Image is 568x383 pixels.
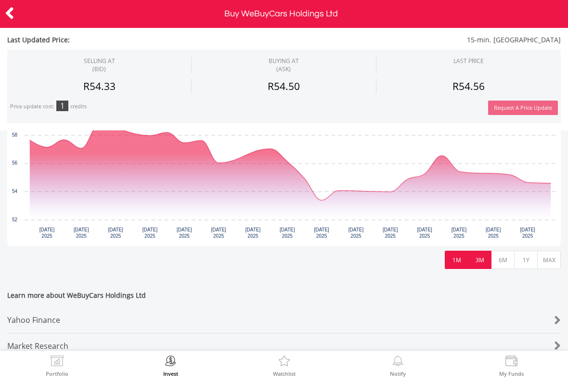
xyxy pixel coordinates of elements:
div: Yahoo Finance [7,307,515,333]
a: Portfolio [46,356,68,376]
span: R54.56 [452,79,485,93]
label: My Funds [499,371,524,376]
span: BUYING AT [269,57,299,73]
text: [DATE] 2025 [383,227,398,239]
button: 1Y [514,251,538,269]
button: 1M [445,251,468,269]
div: 1 [56,101,68,111]
text: [DATE] 2025 [108,227,123,239]
a: Yahoo Finance [7,307,561,333]
button: 3M [468,251,491,269]
text: [DATE] 2025 [520,227,535,239]
span: R54.33 [83,79,116,93]
text: [DATE] 2025 [245,227,261,239]
text: [DATE] 2025 [39,227,55,239]
span: Last Updated Price: [7,35,238,45]
img: Invest Now [163,356,178,369]
label: Watchlist [273,371,296,376]
div: Chart. Highcharts interactive chart. [7,102,561,246]
div: LAST PRICE [453,57,484,65]
div: SELLING AT [84,57,115,73]
text: [DATE] 2025 [314,227,329,239]
span: (BID) [84,65,115,73]
text: [DATE] 2025 [280,227,295,239]
text: 56 [12,160,18,166]
text: [DATE] 2025 [349,227,364,239]
img: View Funds [504,356,519,369]
a: Watchlist [273,356,296,376]
text: 52 [12,217,18,222]
div: credits [70,103,87,110]
label: Notify [390,371,406,376]
button: Request A Price Update [488,101,558,115]
text: 54 [12,189,18,194]
a: Notify [390,356,406,376]
div: Market Research [7,333,515,359]
svg: Interactive chart [7,102,561,246]
text: [DATE] 2025 [452,227,467,239]
span: (ASK) [269,65,299,73]
img: View Notifications [390,356,405,369]
button: 6M [491,251,515,269]
text: [DATE] 2025 [486,227,501,239]
text: 58 [12,132,18,138]
a: My Funds [499,356,524,376]
span: 15-min. [GEOGRAPHIC_DATA] [238,35,561,45]
label: Portfolio [46,371,68,376]
text: [DATE] 2025 [211,227,226,239]
text: [DATE] 2025 [74,227,89,239]
text: [DATE] 2025 [417,227,432,239]
label: Invest [163,371,178,376]
text: [DATE] 2025 [142,227,158,239]
span: R54.50 [268,79,300,93]
a: Market Research [7,333,561,359]
a: Invest [163,356,178,376]
text: [DATE] 2025 [177,227,192,239]
div: Price update cost: [10,103,54,110]
button: MAX [537,251,561,269]
img: View Portfolio [50,356,65,369]
img: Watchlist [277,356,292,369]
span: Learn more about WeBuyCars Holdings Ltd [7,291,561,307]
